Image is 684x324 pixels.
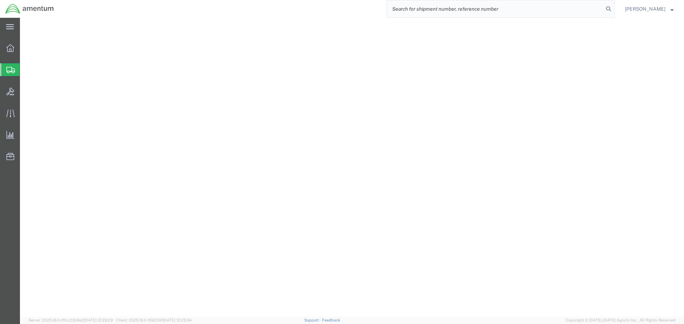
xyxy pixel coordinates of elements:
span: Copyright © [DATE]-[DATE] Agistix Inc., All Rights Reserved [566,317,675,323]
button: [PERSON_NAME] [625,5,674,13]
span: [DATE] 12:25:34 [163,318,192,322]
input: Search for shipment number, reference number [387,0,603,17]
a: Support [304,318,322,322]
span: Client: 2025.16.0-1592391 [116,318,192,322]
span: Matthew McMillen [625,5,665,13]
span: Server: 2025.16.0-1ffcc23b9e2 [28,318,113,322]
a: Feedback [322,318,340,322]
span: [DATE] 12:29:29 [84,318,113,322]
iframe: FS Legacy Container [20,18,684,317]
img: logo [5,4,54,14]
